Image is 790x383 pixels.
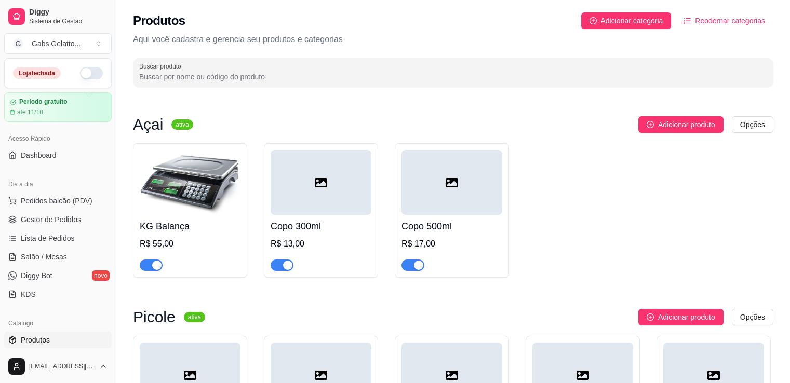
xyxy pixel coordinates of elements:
[13,38,23,49] span: G
[21,252,67,262] span: Salão / Mesas
[21,233,75,243] span: Lista de Pedidos
[590,17,597,24] span: plus-circle
[21,270,52,281] span: Diggy Bot
[140,150,240,215] img: product-image
[401,219,502,234] h4: Copo 500ml
[21,150,57,160] span: Dashboard
[133,311,176,323] h3: Picole
[4,286,112,303] a: KDS
[4,249,112,265] a: Salão / Mesas
[4,130,112,147] div: Acesso Rápido
[638,116,724,133] button: Adicionar produto
[732,309,773,325] button: Opções
[647,121,654,128] span: plus-circle
[4,176,112,193] div: Dia a dia
[4,33,112,54] button: Select a team
[4,267,112,284] a: Diggy Botnovo
[271,219,371,234] h4: Copo 300ml
[184,312,205,322] sup: ativa
[171,119,193,130] sup: ativa
[133,33,773,46] p: Aqui você cadastra e gerencia seu produtos e categorias
[4,211,112,228] a: Gestor de Pedidos
[271,238,371,250] div: R$ 13,00
[675,12,773,29] button: Reodernar categorias
[4,315,112,332] div: Catálogo
[401,238,502,250] div: R$ 17,00
[4,4,112,29] a: DiggySistema de Gestão
[139,72,767,82] input: Buscar produto
[17,108,43,116] article: até 11/10
[21,335,50,345] span: Produtos
[684,17,691,24] span: ordered-list
[740,311,765,323] span: Opções
[140,219,240,234] h4: KG Balança
[80,67,103,79] button: Alterar Status
[4,147,112,163] a: Dashboard
[4,92,112,122] a: Período gratuitoaté 11/10
[658,311,715,323] span: Adicionar produto
[133,12,185,29] h2: Produtos
[4,332,112,348] a: Produtos
[4,354,112,379] button: [EMAIL_ADDRESS][DOMAIN_NAME]
[29,362,95,371] span: [EMAIL_ADDRESS][DOMAIN_NAME]
[13,67,61,79] div: Loja fechada
[140,238,240,250] div: R$ 55,00
[4,193,112,209] button: Pedidos balcão (PDV)
[29,17,108,25] span: Sistema de Gestão
[601,15,663,26] span: Adicionar categoria
[695,15,765,26] span: Reodernar categorias
[133,118,163,131] h3: Açai
[32,38,81,49] div: Gabs Gelatto ...
[732,116,773,133] button: Opções
[21,289,36,299] span: KDS
[647,313,654,321] span: plus-circle
[19,98,68,106] article: Período gratuito
[21,196,92,206] span: Pedidos balcão (PDV)
[658,119,715,130] span: Adicionar produto
[139,62,185,71] label: Buscar produto
[581,12,672,29] button: Adicionar categoria
[21,214,81,225] span: Gestor de Pedidos
[638,309,724,325] button: Adicionar produto
[740,119,765,130] span: Opções
[29,8,108,17] span: Diggy
[4,230,112,247] a: Lista de Pedidos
